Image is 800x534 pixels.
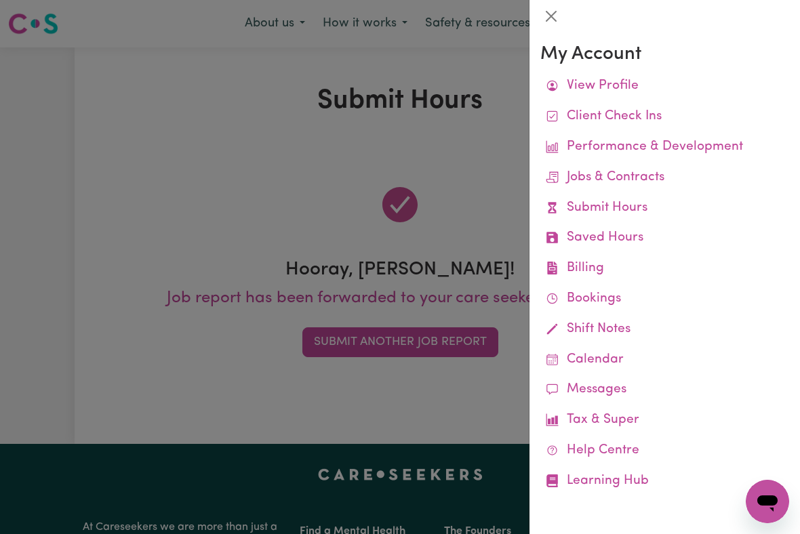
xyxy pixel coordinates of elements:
[540,43,789,66] h3: My Account
[540,284,789,314] a: Bookings
[746,480,789,523] iframe: Button to launch messaging window
[540,375,789,405] a: Messages
[540,132,789,163] a: Performance & Development
[540,193,789,224] a: Submit Hours
[540,223,789,253] a: Saved Hours
[540,436,789,466] a: Help Centre
[540,5,562,27] button: Close
[540,253,789,284] a: Billing
[540,405,789,436] a: Tax & Super
[540,466,789,497] a: Learning Hub
[540,163,789,193] a: Jobs & Contracts
[540,345,789,375] a: Calendar
[540,71,789,102] a: View Profile
[540,102,789,132] a: Client Check Ins
[540,314,789,345] a: Shift Notes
